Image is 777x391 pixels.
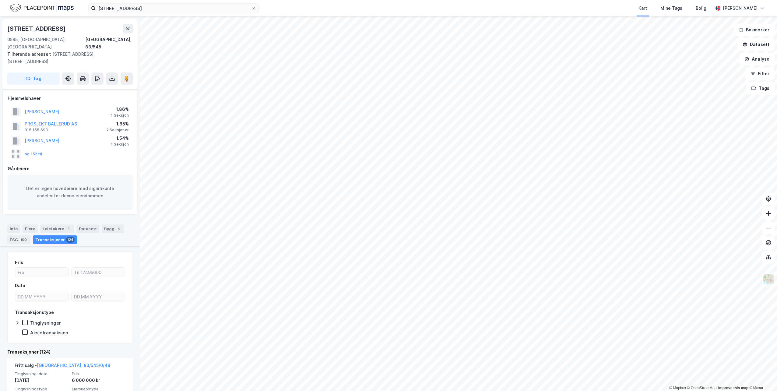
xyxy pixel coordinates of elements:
div: Mine Tags [660,5,682,12]
input: DD.MM.YYYY [15,292,69,301]
div: Gårdeiere [8,165,132,172]
div: Info [7,224,20,233]
span: Tinglysningsdato [15,371,68,376]
div: 1 [65,226,72,232]
button: Tags [746,82,775,94]
input: Fra [15,268,69,277]
input: Søk på adresse, matrikkel, gårdeiere, leietakere eller personer [96,4,251,13]
div: Kontrollprogram for chat [747,362,777,391]
div: Det er ingen hovedeiere med signifikante andeler for denne eiendommen [8,175,132,210]
div: 0585, [GEOGRAPHIC_DATA], [GEOGRAPHIC_DATA] [7,36,85,51]
div: [STREET_ADDRESS] [7,24,67,33]
div: [GEOGRAPHIC_DATA], 83/545 [85,36,133,51]
div: 1 Seksjon [111,142,129,147]
span: Pris [72,371,125,376]
input: Til 17495000 [72,268,125,277]
button: Bokmerker [733,24,775,36]
a: Improve this map [718,386,748,390]
div: Transaksjoner [33,235,77,244]
div: [DATE] [15,377,68,384]
span: Tilhørende adresser: [7,51,52,57]
div: Transaksjoner (124) [7,348,133,356]
div: 4 [116,226,122,232]
input: DD.MM.YYYY [72,292,125,301]
div: 1 Seksjon [111,113,129,118]
div: 6 000 000 kr [72,377,125,384]
div: Dato [15,282,25,289]
div: 1.65% [107,120,129,128]
div: Aksjetransaksjon [30,330,68,336]
div: 1.54% [111,135,129,142]
div: 915 155 693 [25,128,48,132]
img: logo.f888ab2527a4732fd821a326f86c7f29.svg [10,3,74,13]
div: Leietakere [40,224,74,233]
div: [PERSON_NAME] [723,5,758,12]
button: Tag [7,72,60,85]
button: Datasett [737,38,775,51]
div: Transaksjonstype [15,309,54,316]
div: Bygg [102,224,124,233]
div: ESG [7,235,30,244]
div: Tinglysninger [30,320,61,326]
div: 100 [19,237,28,243]
div: Fritt salg - [15,362,110,372]
a: OpenStreetMap [687,386,717,390]
div: Bolig [696,5,706,12]
div: 2 Seksjoner [107,128,129,132]
img: Z [763,273,774,285]
div: Eiere [23,224,38,233]
div: Datasett [76,224,99,233]
div: Kart [638,5,647,12]
a: [GEOGRAPHIC_DATA], 83/545/0/48 [37,363,110,368]
div: [STREET_ADDRESS], [STREET_ADDRESS] [7,51,128,65]
a: Mapbox [669,386,686,390]
div: 124 [66,237,75,243]
button: Filter [745,68,775,80]
button: Analyse [739,53,775,65]
div: 1.86% [111,106,129,113]
iframe: Chat Widget [747,362,777,391]
div: Hjemmelshaver [8,95,132,102]
div: Pris [15,259,23,266]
